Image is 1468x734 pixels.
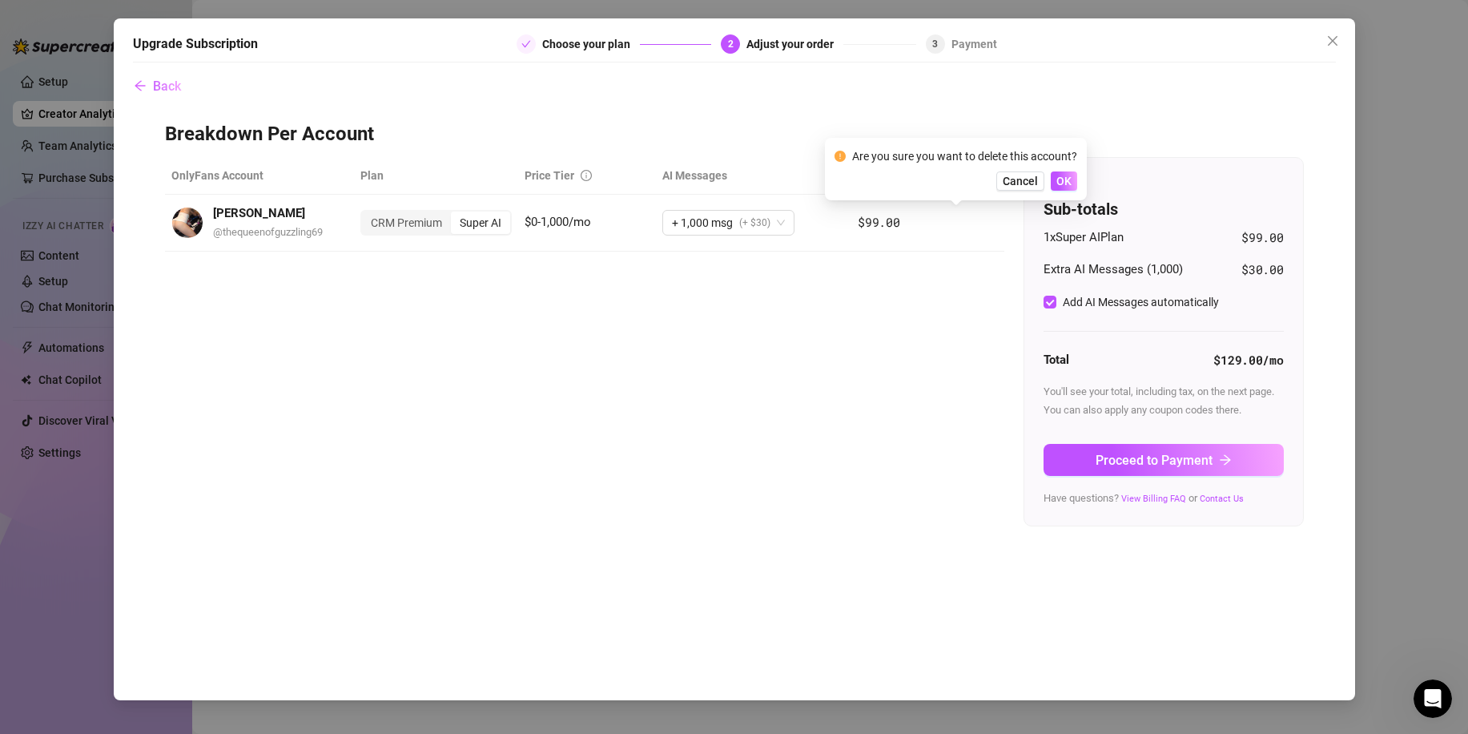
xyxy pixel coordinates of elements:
[525,169,574,182] span: Price Tier
[858,214,899,230] span: $99.00
[951,34,997,54] div: Payment
[187,540,213,551] span: Help
[1056,175,1072,188] span: OK
[451,212,510,234] div: Super AI
[22,540,58,551] span: Home
[240,500,320,564] button: News
[1320,28,1345,54] button: Close
[33,229,267,246] div: Send us a message
[80,500,160,564] button: Messages
[265,540,296,551] span: News
[1044,385,1274,415] span: You'll see your total, including tax, on the next page. You can also apply any coupon codes there.
[542,34,640,54] div: Choose your plan
[521,39,531,49] span: check
[1044,444,1284,476] button: Proceed to Paymentarrow-right
[1121,494,1186,504] a: View Billing FAQ
[746,34,843,54] div: Adjust your order
[1044,492,1244,504] span: Have questions? or
[1044,353,1069,367] strong: Total
[165,157,355,195] th: OnlyFans Account
[1219,454,1232,466] span: arrow-right
[1003,175,1038,188] span: Cancel
[153,79,181,94] span: Back
[1213,352,1283,368] strong: $129.00 /mo
[1320,34,1345,47] span: Close
[16,284,304,505] div: Super Mass, Dark Mode, Message Library & Bump ImprovementsFeature updateSuper Mass, Dark Mode, Me...
[202,26,234,58] img: Profile image for Ella
[1044,228,1124,248] span: 1 x Super AI Plan
[134,79,147,92] span: arrow-left
[17,285,304,397] img: Super Mass, Dark Mode, Message Library & Bump Improvements
[32,114,288,168] p: Hi [PERSON_NAME] 👋
[852,147,1077,165] div: Are you sure you want to delete this account?
[996,171,1044,191] button: Cancel
[232,26,264,58] img: Profile image for Giselle
[1096,453,1213,468] span: Proceed to Payment
[33,474,259,491] div: Hi there,
[656,157,830,195] th: AI Messages
[362,212,451,234] div: CRM Premium
[276,26,304,54] div: Close
[1241,260,1283,280] span: $30.00
[1414,680,1452,718] iframe: Intercom live chat
[213,226,323,238] span: @ thequeenofguzzling69
[171,26,203,58] img: Profile image for Yoni
[354,157,518,195] th: Plan
[525,215,591,229] span: $0-1,000/mo
[16,216,304,276] div: Send us a messageWe typically reply in a few hours
[581,170,592,181] span: info-circle
[133,34,258,54] h5: Upgrade Subscription
[32,168,288,196] p: How can we help?
[165,122,1304,147] h3: Breakdown Per Account
[93,540,148,551] span: Messages
[835,151,846,162] span: exclamation-circle
[172,208,203,238] img: avatar.jpg
[1063,293,1219,311] div: Add AI Messages automatically
[1044,198,1284,220] h4: Sub-totals
[1051,171,1077,191] button: OK
[160,500,240,564] button: Help
[672,211,733,235] span: + 1,000 msg
[1241,228,1283,248] span: $99.00
[360,210,512,236] div: segmented control
[1044,260,1183,280] span: Extra AI Messages ( 1,000 )
[33,438,259,471] div: Super Mass, Dark Mode, Message Library & Bump Improvements
[728,38,734,50] span: 2
[932,38,938,50] span: 3
[32,32,139,54] img: logo
[1326,34,1339,47] span: close
[33,410,128,428] div: Feature update
[739,211,770,235] span: (+ $30)
[33,246,267,263] div: We typically reply in a few hours
[213,206,305,220] strong: [PERSON_NAME]
[1200,494,1244,504] a: Contact Us
[133,71,182,103] button: Back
